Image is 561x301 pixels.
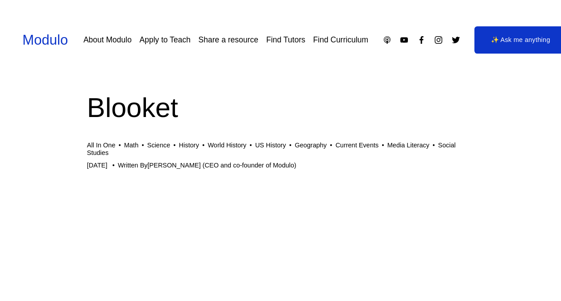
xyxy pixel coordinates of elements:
[87,89,474,127] h1: Blooket
[387,142,429,149] a: Media Literacy
[22,32,68,48] a: Modulo
[87,142,456,156] a: Social Studies
[266,32,305,48] a: Find Tutors
[124,142,138,149] a: Math
[208,142,246,149] a: World History
[199,32,258,48] a: Share a resource
[313,32,369,48] a: Find Curriculum
[148,162,296,169] a: [PERSON_NAME] (CEO and co-founder of Modulo)
[87,142,116,149] a: All In One
[87,162,108,169] span: [DATE]
[399,35,409,45] a: YouTube
[434,35,443,45] a: Instagram
[140,32,191,48] a: Apply to Teach
[179,142,199,149] a: History
[451,35,461,45] a: Twitter
[83,32,132,48] a: About Modulo
[417,35,426,45] a: Facebook
[118,162,296,169] div: Written By
[336,142,379,149] a: Current Events
[382,35,392,45] a: Apple Podcasts
[295,142,327,149] a: Geography
[147,142,170,149] a: Science
[255,142,286,149] a: US History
